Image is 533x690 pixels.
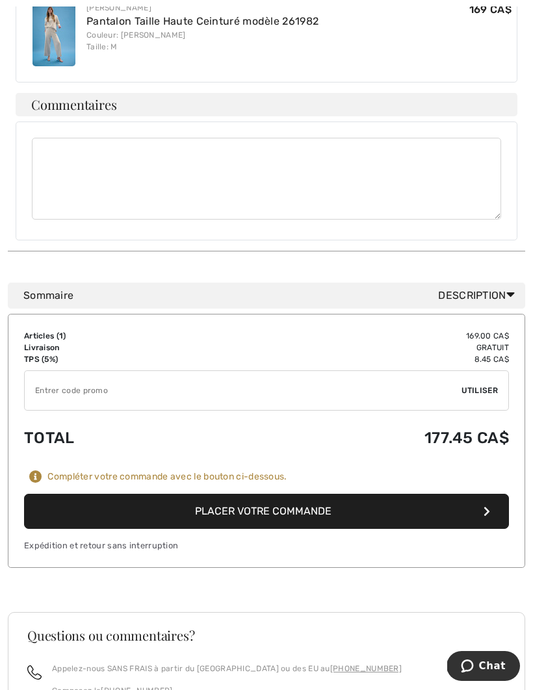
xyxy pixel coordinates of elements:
[86,2,318,14] div: [PERSON_NAME]
[86,15,318,27] a: Pantalon Taille Haute Ceinturé modèle 261982
[461,385,498,396] span: Utiliser
[24,353,205,365] td: TPS (5%)
[205,416,509,460] td: 177.45 CA$
[24,416,205,460] td: Total
[27,629,506,642] h3: Questions ou commentaires?
[47,471,287,483] div: Compléter votre commande avec le bouton ci-dessous.
[330,664,402,673] a: [PHONE_NUMBER]
[23,288,520,303] div: Sommaire
[438,288,520,303] span: Description
[24,494,509,529] button: Placer votre commande
[32,138,501,220] textarea: Commentaires
[32,2,75,66] img: Pantalon Taille Haute Ceinturé modèle 261982
[205,330,509,342] td: 169.00 CA$
[469,3,512,16] span: 169 CA$
[27,665,42,680] img: call
[24,342,205,353] td: Livraison
[205,353,509,365] td: 8.45 CA$
[205,342,509,353] td: Gratuit
[447,651,520,684] iframe: Ouvre un widget dans lequel vous pouvez chatter avec l’un de nos agents
[24,330,205,342] td: Articles ( )
[24,539,509,552] div: Expédition et retour sans interruption
[59,331,63,340] span: 1
[86,29,318,53] div: Couleur: [PERSON_NAME] Taille: M
[16,93,517,116] h4: Commentaires
[52,663,402,674] p: Appelez-nous SANS FRAIS à partir du [GEOGRAPHIC_DATA] ou des EU au
[25,371,461,410] input: Code promo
